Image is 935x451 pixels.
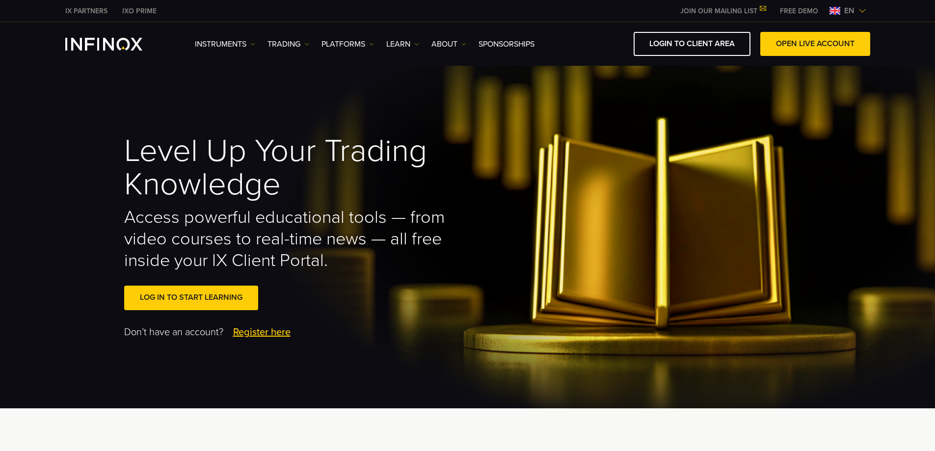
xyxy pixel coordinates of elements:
[65,38,165,51] a: INFINOX Logo
[195,38,255,50] a: Instruments
[773,6,826,16] a: INFINOX MENU
[124,207,454,271] h2: Access powerful educational tools — from video courses to real-time news — all free inside your I...
[267,38,309,50] a: TRADING
[386,38,419,50] a: Learn
[58,6,115,16] a: INFINOX
[840,5,858,17] span: en
[321,38,374,50] a: PLATFORMS
[479,38,534,50] a: SPONSORSHIPS
[124,325,223,340] span: Don’t have an account?
[124,134,454,202] h1: Level Up Your Trading Knowledge
[634,32,750,56] a: LOGIN TO CLIENT AREA
[233,325,291,340] a: Register here
[124,286,258,310] a: Log In to Start Learning
[431,38,466,50] a: ABOUT
[115,6,164,16] a: INFINOX
[673,7,773,15] a: JOIN OUR MAILING LIST
[760,32,870,56] a: OPEN LIVE ACCOUNT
